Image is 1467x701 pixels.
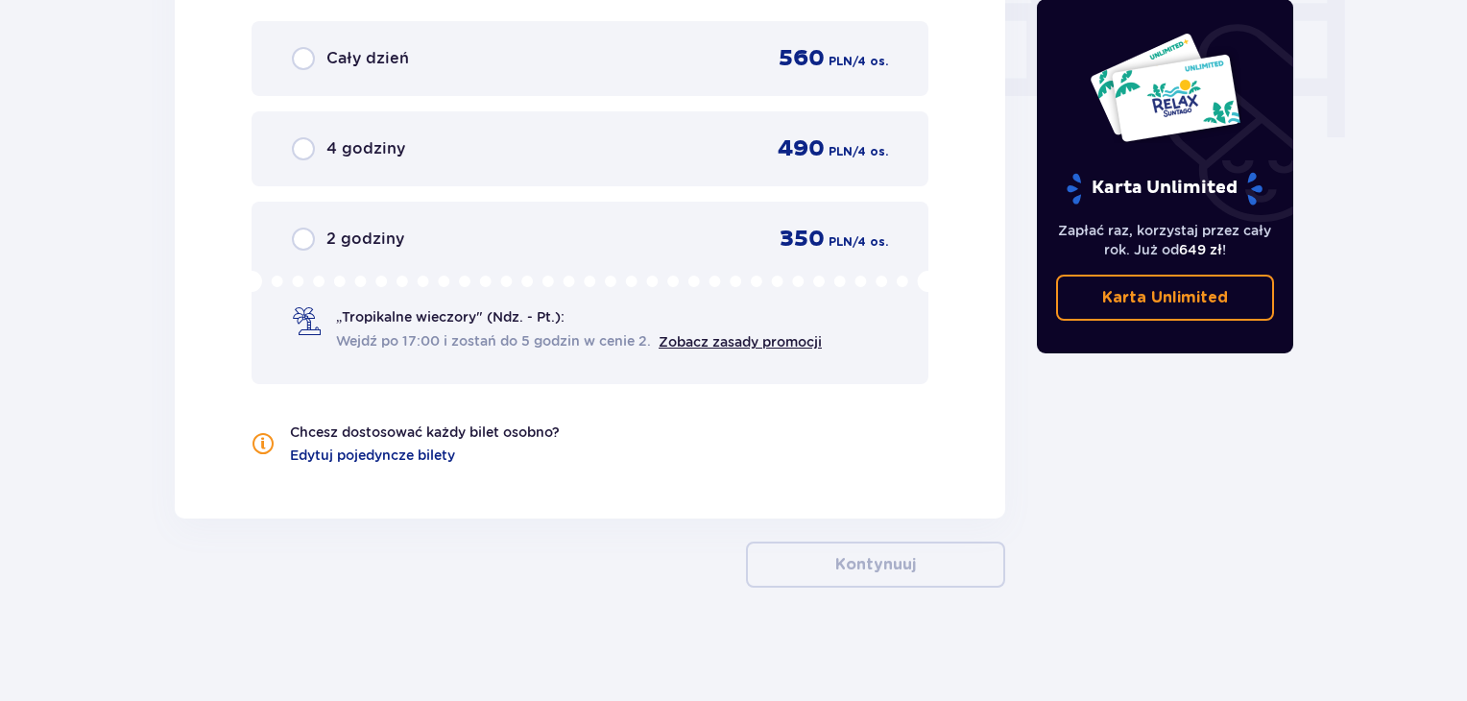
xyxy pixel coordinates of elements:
span: 560 [779,44,825,73]
span: / 4 os. [853,53,888,70]
span: Cały dzień [326,48,409,69]
img: Dwie karty całoroczne do Suntago z napisem 'UNLIMITED RELAX', na białym tle z tropikalnymi liśćmi... [1089,32,1241,143]
span: / 4 os. [853,233,888,251]
span: 2 godziny [326,229,404,250]
span: 4 godziny [326,138,405,159]
a: Zobacz zasady promocji [659,334,822,350]
span: 350 [780,225,825,254]
span: / 4 os. [853,143,888,160]
p: Kontynuuj [835,554,916,575]
p: Karta Unlimited [1065,172,1264,205]
button: Kontynuuj [746,542,1005,588]
p: Karta Unlimited [1102,287,1228,308]
span: PLN [829,233,853,251]
p: Zapłać raz, korzystaj przez cały rok. Już od ! [1056,221,1275,259]
p: Chcesz dostosować każdy bilet osobno? [290,423,560,442]
span: „Tropikalne wieczory" (Ndz. - Pt.): [336,307,565,326]
a: Edytuj pojedyncze bilety [290,446,455,465]
span: PLN [829,143,853,160]
span: 490 [778,134,825,163]
span: PLN [829,53,853,70]
a: Karta Unlimited [1056,275,1275,321]
span: Wejdź po 17:00 i zostań do 5 godzin w cenie 2. [336,331,651,350]
span: 649 zł [1179,242,1222,257]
